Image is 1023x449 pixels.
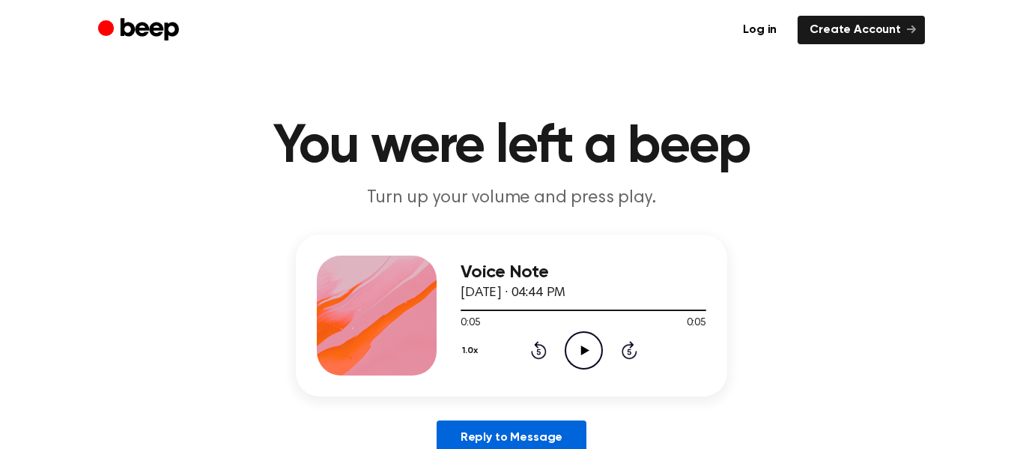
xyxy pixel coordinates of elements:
[461,262,706,283] h3: Voice Note
[128,120,895,174] h1: You were left a beep
[461,338,484,364] button: 1.0x
[687,316,706,331] span: 0:05
[731,16,789,44] a: Log in
[224,186,799,211] p: Turn up your volume and press play.
[461,286,565,300] span: [DATE] · 04:44 PM
[98,16,183,45] a: Beep
[461,316,480,331] span: 0:05
[798,16,925,44] a: Create Account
